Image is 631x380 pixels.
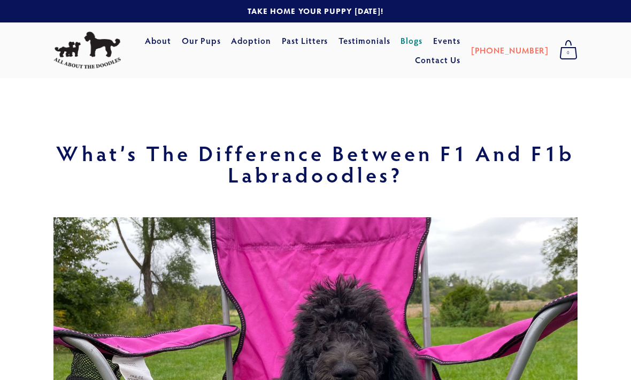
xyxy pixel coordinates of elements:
span: 0 [559,46,578,60]
a: Testimonials [338,31,390,50]
a: Blogs [401,31,422,50]
a: About [145,31,171,50]
a: Adoption [231,31,271,50]
a: [PHONE_NUMBER] [471,41,549,60]
a: 0 items in cart [554,37,583,64]
a: Our Pups [182,31,221,50]
h1: What’s the Difference Between F1 and F1b Labradoodles? [53,142,578,185]
a: Past Litters [282,35,328,46]
a: Contact Us [415,50,460,70]
img: All About The Doodles [53,32,121,69]
a: Events [433,31,460,50]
